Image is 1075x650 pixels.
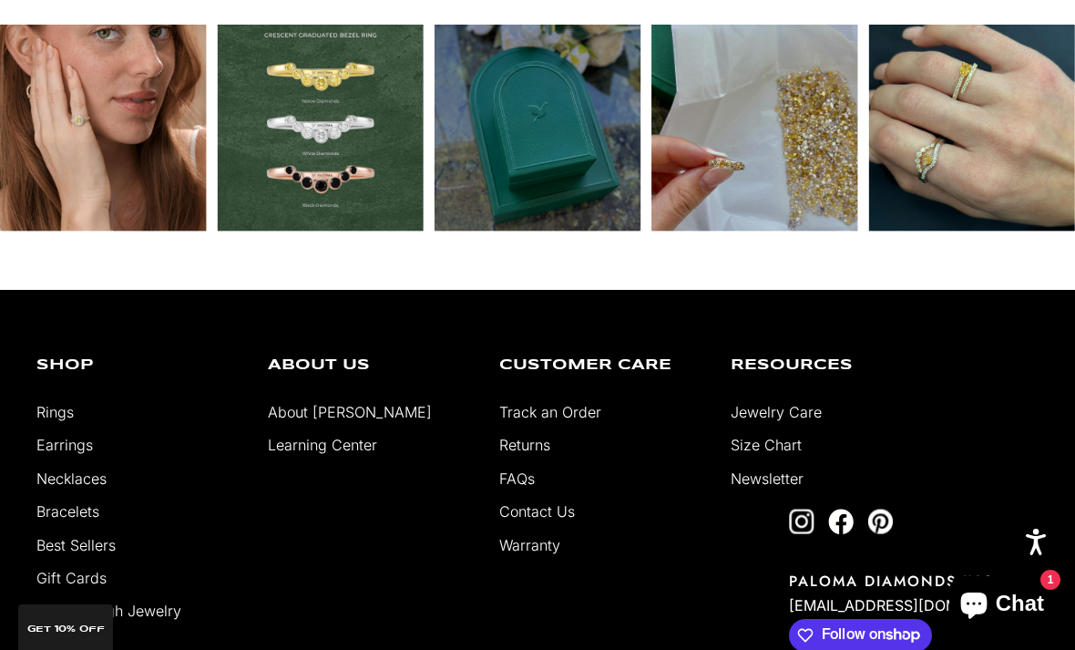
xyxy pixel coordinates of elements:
[499,502,575,521] a: Contact Us
[36,536,116,554] a: Best Sellers
[18,604,113,650] div: GET 10% Off
[828,509,854,534] a: Follow on Facebook
[651,25,858,232] div: Instagram post opens in a popup
[789,509,814,534] a: Follow on Instagram
[27,624,105,634] span: GET 10% Off
[268,436,377,454] a: Learning Center
[731,358,935,373] p: Resources
[499,403,601,421] a: Track an Order
[499,469,535,488] a: FAQs
[217,25,424,232] div: Instagram post opens in a popup
[435,25,641,232] div: Instagram post opens in a popup
[499,536,560,554] a: Warranty
[268,358,472,373] p: About Us
[944,576,1060,635] inbox-online-store-chat: Shopify online store chat
[36,358,241,373] p: Shop
[867,509,893,534] a: Follow on Pinterest
[731,469,804,488] a: Newsletter
[499,436,550,454] a: Returns
[868,25,1075,232] div: Instagram post opens in a popup
[268,403,432,421] a: About [PERSON_NAME]
[731,436,802,454] a: Size Chart
[36,403,74,421] a: Rings
[731,403,822,421] a: Jewelry Care
[36,436,93,454] a: Earrings
[789,571,1039,592] p: PALOMA DIAMONDS INC.
[499,358,703,373] p: Customer Care
[36,469,107,488] a: Necklaces
[36,502,99,521] a: Bracelets
[36,602,181,620] a: Paloma High Jewelry
[36,569,107,587] a: Gift Cards
[789,592,1039,619] p: [EMAIL_ADDRESS][DOMAIN_NAME]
